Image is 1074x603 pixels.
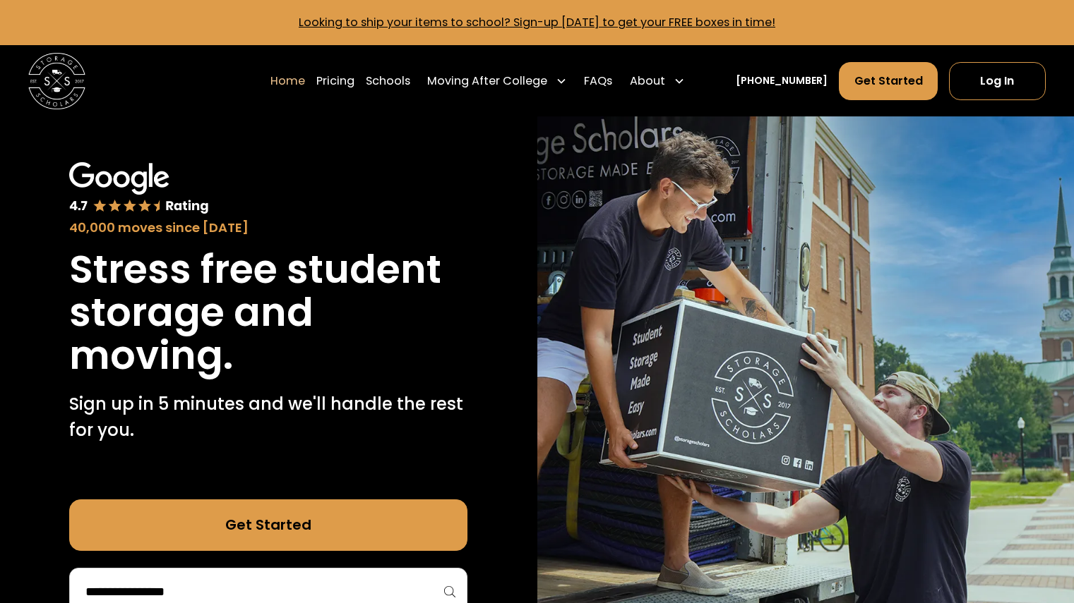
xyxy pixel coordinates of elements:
[949,62,1046,100] a: Log In
[630,73,665,90] div: About
[69,218,467,237] div: 40,000 moves since [DATE]
[69,391,467,443] p: Sign up in 5 minutes and we'll handle the rest for you.
[422,61,573,101] div: Moving After College
[270,61,305,101] a: Home
[69,248,467,377] h1: Stress free student storage and moving.
[584,61,612,101] a: FAQs
[736,73,828,88] a: [PHONE_NUMBER]
[316,61,354,101] a: Pricing
[427,73,547,90] div: Moving After College
[839,62,937,100] a: Get Started
[366,61,410,101] a: Schools
[69,499,467,550] a: Get Started
[69,162,208,216] img: Google 4.7 star rating
[299,14,775,30] a: Looking to ship your items to school? Sign-up [DATE] to get your FREE boxes in time!
[624,61,691,101] div: About
[28,53,85,110] img: Storage Scholars main logo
